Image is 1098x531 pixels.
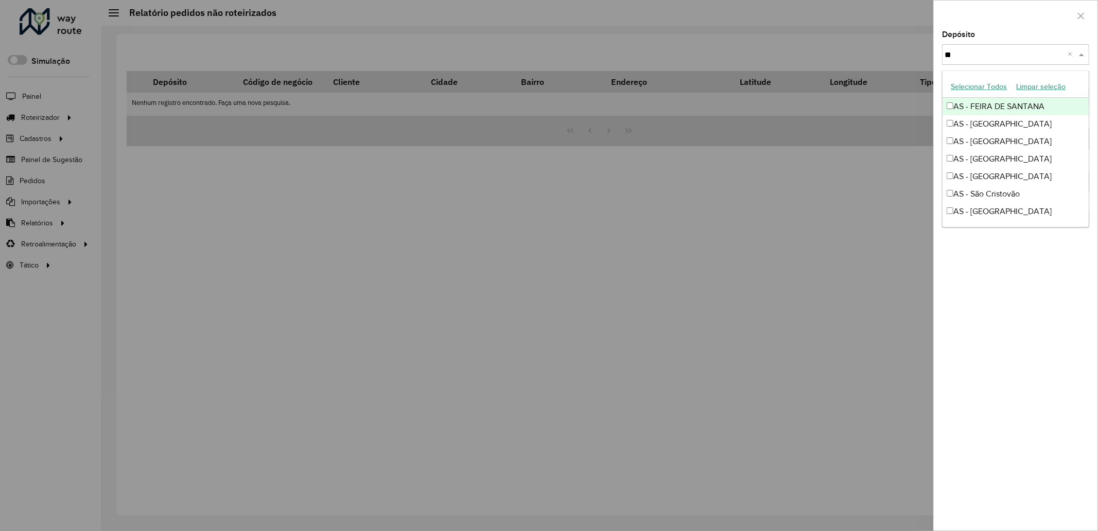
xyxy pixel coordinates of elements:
[943,150,1089,168] div: AS - [GEOGRAPHIC_DATA]
[943,115,1089,133] div: AS - [GEOGRAPHIC_DATA]
[943,203,1089,220] div: AS - [GEOGRAPHIC_DATA]
[946,79,1012,95] button: Selecionar Todos
[1012,79,1070,95] button: Limpar seleção
[942,70,1089,227] ng-dropdown-panel: Options list
[1068,48,1076,61] span: Clear all
[943,98,1089,115] div: AS - FEIRA DE SANTANA
[943,133,1089,150] div: AS - [GEOGRAPHIC_DATA]
[943,185,1089,203] div: AS - São Cristovão
[943,168,1089,185] div: AS - [GEOGRAPHIC_DATA]
[943,220,1089,238] div: AS - Sapucaia
[942,28,975,41] label: Depósito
